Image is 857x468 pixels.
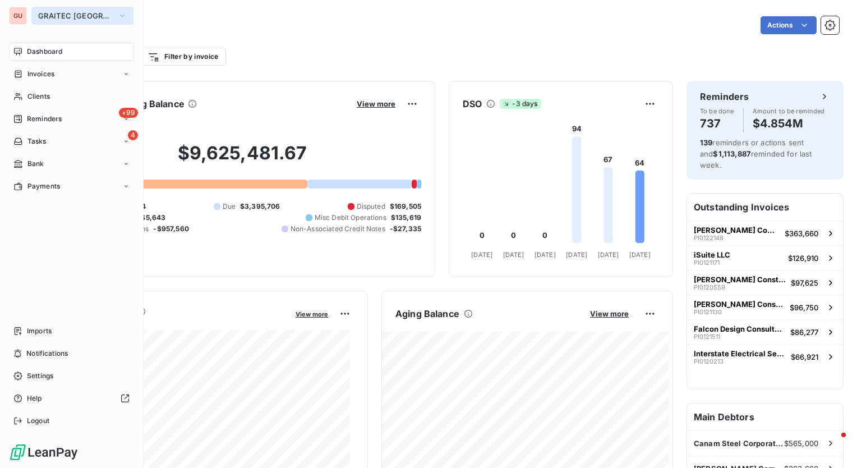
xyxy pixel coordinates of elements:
[26,348,68,359] span: Notifications
[566,251,587,259] tspan: [DATE]
[587,309,632,319] button: View more
[119,108,138,118] span: +99
[694,226,780,235] span: [PERSON_NAME] Company
[141,213,165,223] span: $5,643
[761,16,817,34] button: Actions
[357,99,395,108] span: View more
[791,278,818,287] span: $97,625
[153,224,188,234] span: -$957,560
[27,181,60,191] span: Payments
[687,245,843,270] button: iSuite LLCPI0121171$126,910
[598,251,619,259] tspan: [DATE]
[694,358,724,365] span: PI0120213
[27,91,50,102] span: Clients
[694,235,724,241] span: PI0122148
[500,99,541,109] span: -3 days
[27,47,62,57] span: Dashboard
[27,326,52,336] span: Imports
[27,69,54,79] span: Invoices
[687,319,843,344] button: Falcon Design ConsultantsPI0121511$86,277
[784,439,818,448] span: $565,000
[315,213,386,223] span: Misc Debit Operations
[753,114,825,132] h4: $4.854M
[713,149,751,158] span: $1,113,887
[788,254,818,263] span: $126,910
[63,318,288,330] span: Monthly Revenue
[694,300,785,309] span: [PERSON_NAME] Construction
[687,344,843,369] button: Interstate Electrical ServicesPI0120213$66,921
[694,259,720,266] span: PI0121171
[471,251,492,259] tspan: [DATE]
[687,221,843,245] button: [PERSON_NAME] CompanyPI0122148$363,660
[694,284,725,291] span: PI0120559
[292,309,331,319] button: View more
[694,324,786,333] span: Falcon Design Consultants
[357,201,385,212] span: Disputed
[694,439,784,448] span: Canam Steel Corporation ([GEOGRAPHIC_DATA])
[353,99,399,109] button: View more
[9,7,27,25] div: GU
[790,303,818,312] span: $96,750
[296,310,328,318] span: View more
[687,270,843,295] button: [PERSON_NAME] ConstructionPI0120559$97,625
[687,403,843,430] h6: Main Debtors
[27,114,62,124] span: Reminders
[63,142,421,176] h2: $9,625,481.67
[629,251,651,259] tspan: [DATE]
[27,393,42,403] span: Help
[27,159,44,169] span: Bank
[391,213,421,223] span: $135,619
[27,136,47,146] span: Tasks
[503,251,524,259] tspan: [DATE]
[694,349,786,358] span: Interstate Electrical Services
[753,108,825,114] span: Amount to be reminded
[390,224,421,234] span: -$27,335
[700,108,734,114] span: To be done
[590,309,629,318] span: View more
[395,307,459,320] h6: Aging Balance
[694,275,786,284] span: [PERSON_NAME] Construction
[687,295,843,319] button: [PERSON_NAME] ConstructionPI0121130$96,750
[128,130,138,140] span: 4
[27,416,49,426] span: Logout
[700,114,734,132] h4: 737
[700,90,749,103] h6: Reminders
[291,224,385,234] span: Non-Associated Credit Notes
[700,138,712,147] span: 139
[223,201,236,212] span: Due
[791,352,818,361] span: $66,921
[700,138,812,169] span: reminders or actions sent and reminded for last week.
[694,250,730,259] span: iSuite LLC
[535,251,556,259] tspan: [DATE]
[38,11,113,20] span: GRAITEC [GEOGRAPHIC_DATA]
[790,328,818,337] span: $86,277
[694,309,722,315] span: PI0121130
[27,371,53,381] span: Settings
[463,97,482,111] h6: DSO
[9,443,79,461] img: Logo LeanPay
[785,229,818,238] span: $363,660
[9,389,134,407] a: Help
[140,48,225,66] button: Filter by invoice
[390,201,421,212] span: $169,505
[819,430,846,457] iframe: Intercom live chat
[687,194,843,221] h6: Outstanding Invoices
[240,201,280,212] span: $3,395,706
[694,333,720,340] span: PI0121511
